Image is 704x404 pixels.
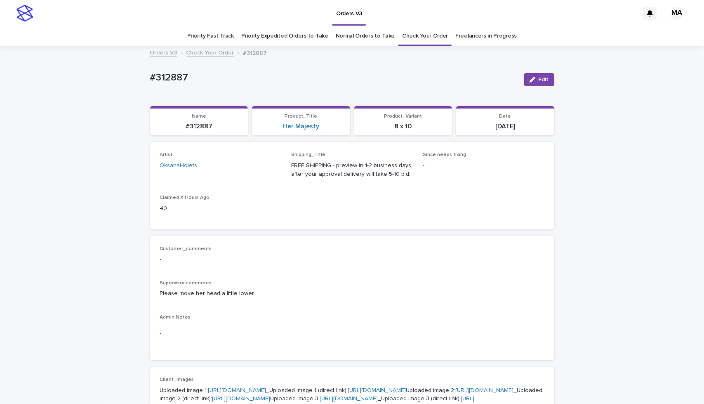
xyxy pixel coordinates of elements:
[283,123,319,130] a: Her Majesty
[291,161,413,179] p: FREE SHIPPING - preview in 1-2 business days, after your approval delivery will take 5-10 b.d.
[186,47,234,57] a: Check Your Order
[461,123,549,130] p: [DATE]
[348,387,406,393] a: [URL][DOMAIN_NAME]
[499,114,511,119] span: Date
[155,123,243,130] p: #312887
[160,315,191,320] span: Admin Notes
[670,7,683,20] div: MA
[212,396,271,402] a: [URL][DOMAIN_NAME]
[160,329,544,338] p: -
[291,152,325,157] span: Shipping_Title
[160,377,194,382] span: Client_Images
[402,26,448,46] a: Check Your Order
[160,255,544,264] p: -
[160,152,173,157] span: Artist
[320,396,378,402] a: [URL][DOMAIN_NAME]
[187,26,234,46] a: Priority Fast Track
[160,246,212,251] span: Customer_comments
[524,73,554,86] button: Edit
[456,387,514,393] a: [URL][DOMAIN_NAME]
[160,195,210,200] span: Claimed X Hours Ago
[160,204,282,213] p: 40
[160,289,544,298] p: Please move her head a little lower
[150,47,177,57] a: Orders V3
[150,72,518,84] p: #312887
[423,161,544,170] p: -
[241,26,328,46] a: Priority Expedited Orders to Take
[359,123,447,130] p: 8 x 10
[160,281,212,286] span: Supervisor comments
[384,114,422,119] span: Product_Variant
[336,26,395,46] a: Normal Orders to Take
[16,5,33,21] img: stacker-logo-s-only.png
[208,387,266,393] a: [URL][DOMAIN_NAME]
[192,114,206,119] span: Name
[539,77,549,83] span: Edit
[243,48,267,57] p: #312887
[423,152,466,157] span: Since needs fixing
[160,161,198,170] a: OksanaHolets
[455,26,517,46] a: Freelancers in Progress
[285,114,317,119] span: Product_Title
